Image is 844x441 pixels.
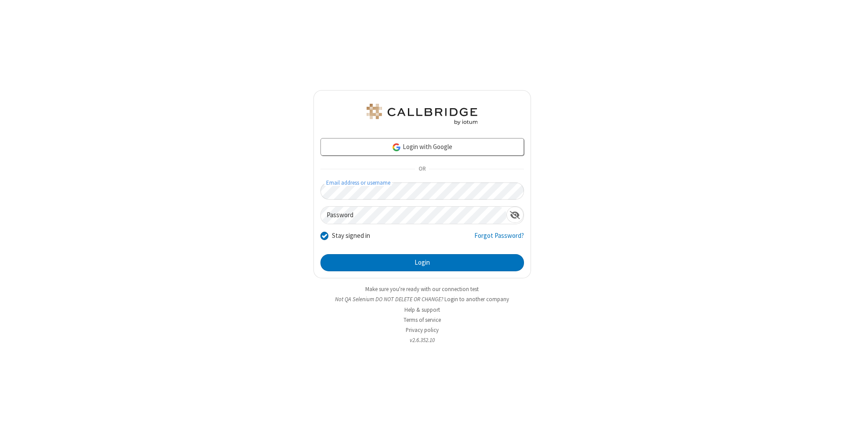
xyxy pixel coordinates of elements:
a: Terms of service [404,316,441,324]
a: Make sure you're ready with our connection test [365,285,479,293]
button: Login [320,254,524,272]
span: OR [415,163,429,175]
div: Show password [506,207,524,223]
a: Privacy policy [406,326,439,334]
button: Login to another company [444,295,509,303]
a: Login with Google [320,138,524,156]
img: google-icon.png [392,142,401,152]
iframe: Chat [822,418,837,435]
li: v2.6.352.10 [313,336,531,344]
input: Password [321,207,506,224]
input: Email address or username [320,182,524,200]
label: Stay signed in [332,231,370,241]
a: Help & support [404,306,440,313]
li: Not QA Selenium DO NOT DELETE OR CHANGE? [313,295,531,303]
a: Forgot Password? [474,231,524,248]
img: QA Selenium DO NOT DELETE OR CHANGE [365,104,479,125]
